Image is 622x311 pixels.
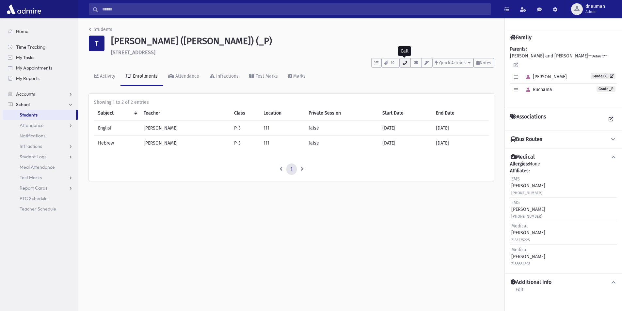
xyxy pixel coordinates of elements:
[16,28,28,34] span: Home
[16,65,52,71] span: My Appointments
[305,106,378,121] th: Private Session
[230,106,260,121] th: Class
[605,114,617,125] a: View all Associations
[20,133,45,139] span: Notifications
[3,162,78,172] a: Meal Attendance
[3,42,78,52] a: Time Tracking
[305,135,378,150] td: false
[432,58,473,68] button: Quick Actions
[260,120,305,135] td: 111
[292,73,306,79] div: Marks
[510,154,617,161] button: Medical
[515,286,524,298] a: Edit
[286,163,297,175] a: 1
[16,44,45,50] span: Time Tracking
[510,114,546,125] h4: Associations
[20,206,56,212] span: Teacher Schedule
[511,223,545,243] div: [PERSON_NAME]
[511,279,551,286] h4: Additional Info
[94,106,140,121] th: Subject
[432,135,489,150] td: [DATE]
[3,183,78,193] a: Report Cards
[378,106,432,121] th: Start Date
[163,68,204,86] a: Attendance
[16,91,35,97] span: Accounts
[523,74,567,80] span: [PERSON_NAME]
[111,36,494,47] h1: [PERSON_NAME] ([PERSON_NAME]) (_P)
[3,110,76,120] a: Students
[132,73,158,79] div: Enrollments
[3,141,78,151] a: Infractions
[174,73,199,79] div: Attendance
[283,68,311,86] a: Marks
[439,60,466,65] span: Quick Actions
[473,58,494,68] button: Notes
[510,34,532,40] h4: Family
[20,164,55,170] span: Meal Attendance
[16,75,40,81] span: My Reports
[140,106,230,121] th: Teacher
[305,120,378,135] td: false
[3,73,78,84] a: My Reports
[3,120,78,131] a: Attendance
[3,131,78,141] a: Notifications
[20,112,38,118] span: Students
[94,120,140,135] td: English
[432,106,489,121] th: End Date
[511,223,528,229] span: Medical
[378,120,432,135] td: [DATE]
[511,199,545,220] div: [PERSON_NAME]
[20,195,48,201] span: PTC Schedule
[230,135,260,150] td: P-3
[98,3,491,15] input: Search
[89,36,104,51] div: T
[260,135,305,150] td: 111
[16,101,30,107] span: School
[511,200,520,205] span: EMS
[432,120,489,135] td: [DATE]
[523,87,552,92] span: Ruchama
[254,73,278,79] div: Test Marks
[94,135,140,150] td: Hebrew
[480,60,491,65] span: Notes
[140,120,230,135] td: [PERSON_NAME]
[3,151,78,162] a: Student Logs
[16,54,34,60] span: My Tasks
[398,46,411,56] div: Call
[511,238,530,242] small: 7183275225
[511,176,520,182] span: EMS
[260,106,305,121] th: Location
[20,185,47,191] span: Report Cards
[510,46,527,52] b: Parents:
[511,247,528,253] span: Medical
[244,68,283,86] a: Test Marks
[99,73,115,79] div: Activity
[511,246,545,267] div: [PERSON_NAME]
[510,161,529,167] b: Allergies:
[511,191,542,195] small: [PHONE_NUMBER]
[20,143,42,149] span: Infractions
[511,136,542,143] h4: Bus Routes
[20,175,42,180] span: Test Marks
[591,73,615,79] a: Grade 08
[510,168,530,174] b: Affiliates:
[511,214,542,219] small: [PHONE_NUMBER]
[3,63,78,73] a: My Appointments
[597,86,615,92] span: Grade _P
[140,135,230,150] td: [PERSON_NAME]
[3,193,78,204] a: PTC Schedule
[89,27,112,32] a: Students
[378,135,432,150] td: [DATE]
[510,279,617,286] button: Additional Info
[3,99,78,110] a: School
[510,46,617,103] div: [PERSON_NAME] and [PERSON_NAME]
[20,154,46,160] span: Student Logs
[510,136,617,143] button: Bus Routes
[510,161,617,268] div: None
[3,172,78,183] a: Test Marks
[94,99,489,106] div: Showing 1 to 2 of 2 entries
[389,60,396,66] span: 10
[3,52,78,63] a: My Tasks
[585,4,605,9] span: dneuman
[230,120,260,135] td: P-3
